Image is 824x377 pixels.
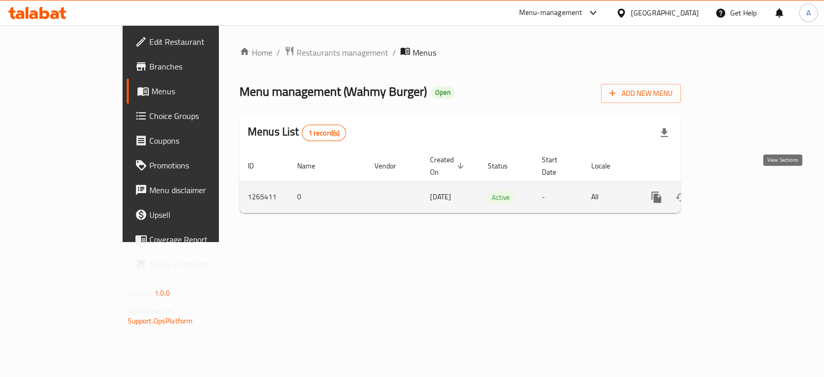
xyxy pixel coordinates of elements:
a: Support.OpsPlatform [128,314,193,328]
td: 1265411 [239,181,289,213]
span: [DATE] [430,190,451,203]
span: Edit Restaurant [149,36,252,48]
span: Choice Groups [149,110,252,122]
div: [GEOGRAPHIC_DATA] [631,7,699,19]
span: Name [297,160,329,172]
a: Coupons [127,128,260,153]
span: Active [488,192,514,203]
span: Menu disclaimer [149,184,252,196]
span: A [806,7,811,19]
div: Open [431,87,455,99]
span: Restaurants management [297,46,388,59]
td: 0 [289,181,366,213]
span: Status [488,160,521,172]
span: 1 record(s) [302,128,346,138]
span: Coupons [149,134,252,147]
h2: Menus List [248,124,346,141]
table: enhanced table [239,150,751,213]
a: Menu disclaimer [127,178,260,202]
div: Total records count [302,125,347,141]
span: Locale [591,160,624,172]
a: Edit Restaurant [127,29,260,54]
span: Vendor [374,160,409,172]
nav: breadcrumb [239,46,681,59]
a: Branches [127,54,260,79]
span: Branches [149,60,252,73]
span: Created On [430,153,467,178]
span: 1.0.0 [154,286,170,300]
td: - [534,181,583,213]
span: Promotions [149,159,252,172]
button: more [644,185,669,210]
a: Promotions [127,153,260,178]
th: Actions [636,150,751,182]
span: Menus [151,85,252,97]
li: / [392,46,396,59]
div: Export file [652,121,677,145]
span: Open [431,88,455,97]
div: Active [488,191,514,203]
span: Menu management ( Wahmy Burger ) [239,80,427,103]
span: Add New Menu [609,87,673,100]
a: Choice Groups [127,104,260,128]
span: Menus [413,46,436,59]
a: Coverage Report [127,227,260,252]
span: Version: [128,286,153,300]
span: Upsell [149,209,252,221]
a: Upsell [127,202,260,227]
button: Change Status [669,185,694,210]
span: ID [248,160,267,172]
button: Add New Menu [601,84,681,103]
a: Menus [127,79,260,104]
li: / [277,46,280,59]
div: Menu-management [519,7,582,19]
span: Start Date [542,153,571,178]
span: Coverage Report [149,233,252,246]
span: Grocery Checklist [149,258,252,270]
a: Grocery Checklist [127,252,260,277]
span: Get support on: [128,304,175,317]
td: All [583,181,636,213]
a: Restaurants management [284,46,388,59]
